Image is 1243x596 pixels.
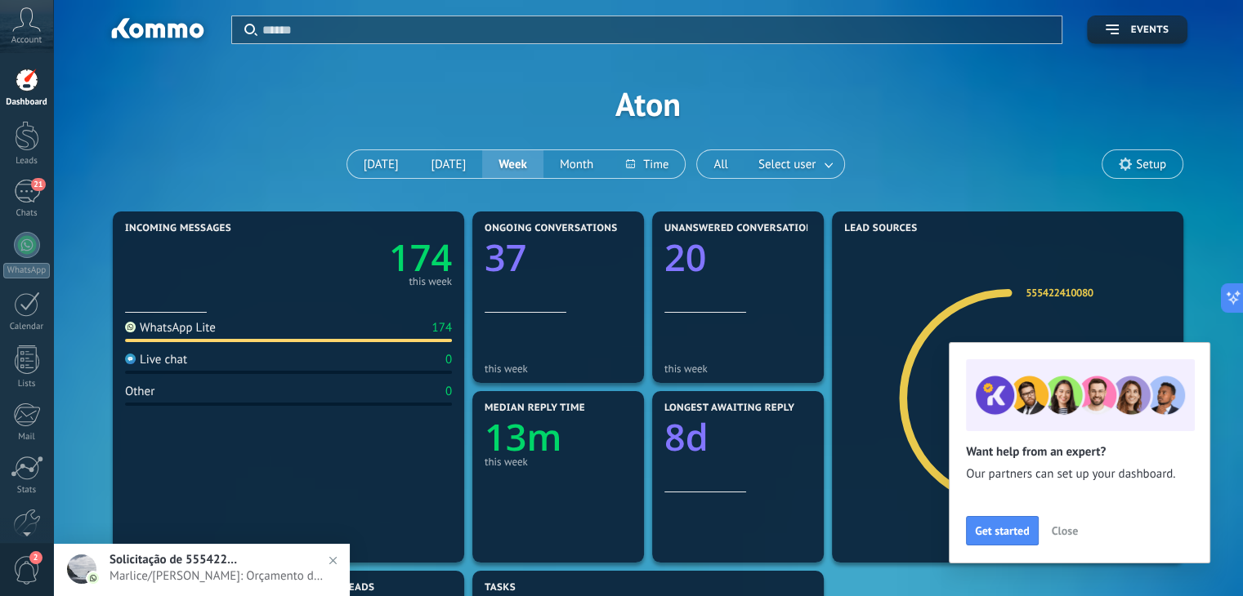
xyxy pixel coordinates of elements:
[844,223,917,234] span: Lead Sources
[966,444,1193,460] h2: Want help from an expert?
[125,322,136,332] img: WhatsApp Lite
[975,525,1030,536] span: Get started
[1052,525,1078,536] span: Close
[664,412,709,462] text: 8d
[664,403,794,414] span: Longest awaiting reply
[125,320,216,336] div: WhatsApp Lite
[744,150,844,178] button: Select user
[125,354,136,364] img: Live chat
[445,384,452,399] div: 0
[31,178,45,191] span: 21
[966,466,1193,483] span: Our partners can set up your dashboard.
[485,456,632,468] div: this week
[482,150,543,178] button: Week
[11,35,42,46] span: Account
[485,412,561,462] text: 13m
[125,352,187,367] div: Live chat
[664,362,812,375] div: this week
[1136,158,1166,171] span: Setup
[414,150,482,178] button: [DATE]
[125,384,154,399] div: Other
[485,223,617,234] span: Ongoing conversations
[1087,16,1187,44] button: Events
[1044,518,1085,543] button: Close
[664,233,706,282] text: 20
[610,150,685,178] button: Time
[389,233,452,282] text: 174
[3,156,51,167] div: Leads
[1131,24,1169,36] span: Events
[29,551,42,564] span: 2
[543,150,610,178] button: Month
[485,362,632,375] div: this week
[347,150,415,178] button: [DATE]
[3,263,50,278] div: WhatsApp
[3,432,51,443] div: Mail
[110,568,326,584] span: Marlice/[PERSON_NAME]: Orçamento de placas
[1026,286,1093,300] a: 555422410080
[431,320,452,336] div: 174
[3,485,51,496] div: Stats
[53,544,350,596] a: Solicitação de 555422410080Marlice/[PERSON_NAME]: Orçamento de placas
[3,379,51,389] div: Lists
[87,572,99,584] img: com.amocrm.amocrmwa.svg
[485,403,585,414] span: Median reply time
[3,322,51,332] div: Calendar
[697,150,744,178] button: All
[445,352,452,367] div: 0
[125,223,231,234] span: Incoming messages
[110,552,240,567] span: Solicitação de 555422410080
[966,516,1039,545] button: Get started
[485,582,516,594] span: Tasks
[321,549,345,572] img: close_notification.svg
[664,412,812,462] a: 8d
[3,97,51,108] div: Dashboard
[755,153,819,176] span: Select user
[485,233,526,282] text: 37
[288,233,452,282] a: 174
[409,278,452,286] div: this week
[664,223,819,234] span: Unanswered conversations
[3,208,51,219] div: Chats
